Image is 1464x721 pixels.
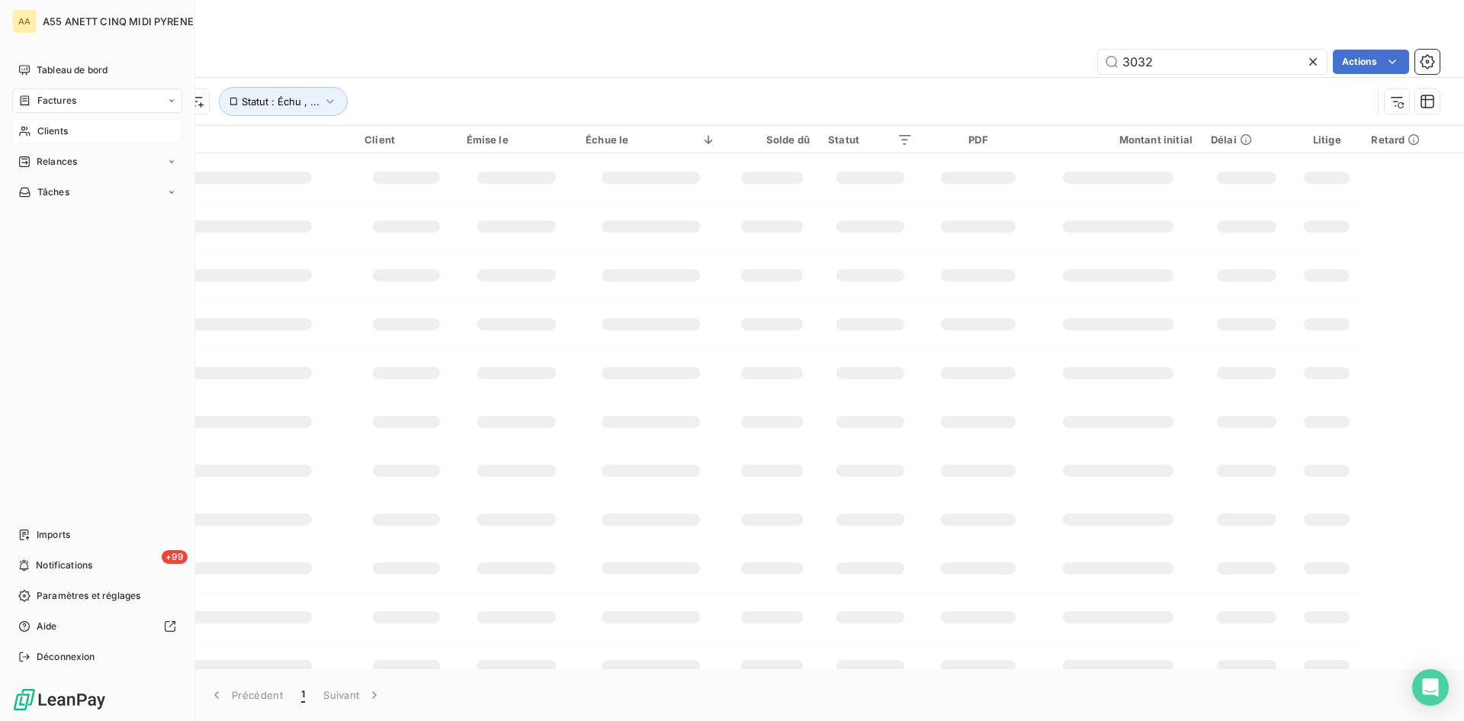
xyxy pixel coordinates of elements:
span: Tableau de bord [37,63,108,77]
img: Logo LeanPay [12,687,107,712]
a: Aide [12,614,182,639]
span: Imports [37,528,70,542]
span: Factures [37,94,76,108]
a: Clients [12,119,182,143]
span: Paramètres et réglages [37,589,140,603]
span: +99 [162,550,188,564]
div: Émise le [467,134,568,146]
button: Précédent [200,679,292,711]
div: Retard [1371,134,1455,146]
a: Tâches [12,180,182,204]
div: Délai [1211,134,1283,146]
span: Relances [37,155,77,169]
button: 1 [292,679,314,711]
span: A55 ANETT CINQ MIDI PYRENEES [43,15,206,27]
a: Factures [12,89,182,113]
div: Client [364,134,448,146]
button: Suivant [314,679,391,711]
div: Montant initial [1044,134,1193,146]
button: Actions [1333,50,1409,74]
span: 1 [301,687,305,703]
a: Tableau de bord [12,58,182,82]
span: Tâches [37,185,69,199]
div: Échue le [586,134,716,146]
button: Statut : Échu , ... [219,87,348,116]
div: Statut [828,134,913,146]
div: Litige [1301,134,1353,146]
span: Clients [37,124,68,138]
a: Paramètres et réglages [12,584,182,608]
div: Open Intercom Messenger [1412,669,1449,706]
span: Notifications [36,558,92,572]
span: Aide [37,620,57,633]
input: Rechercher [1098,50,1327,74]
span: Déconnexion [37,650,95,664]
div: AA [12,9,37,34]
span: Statut : Échu , ... [242,95,319,108]
div: Solde dû [734,134,810,146]
div: PDF [931,134,1026,146]
a: Imports [12,523,182,547]
a: Relances [12,150,182,174]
